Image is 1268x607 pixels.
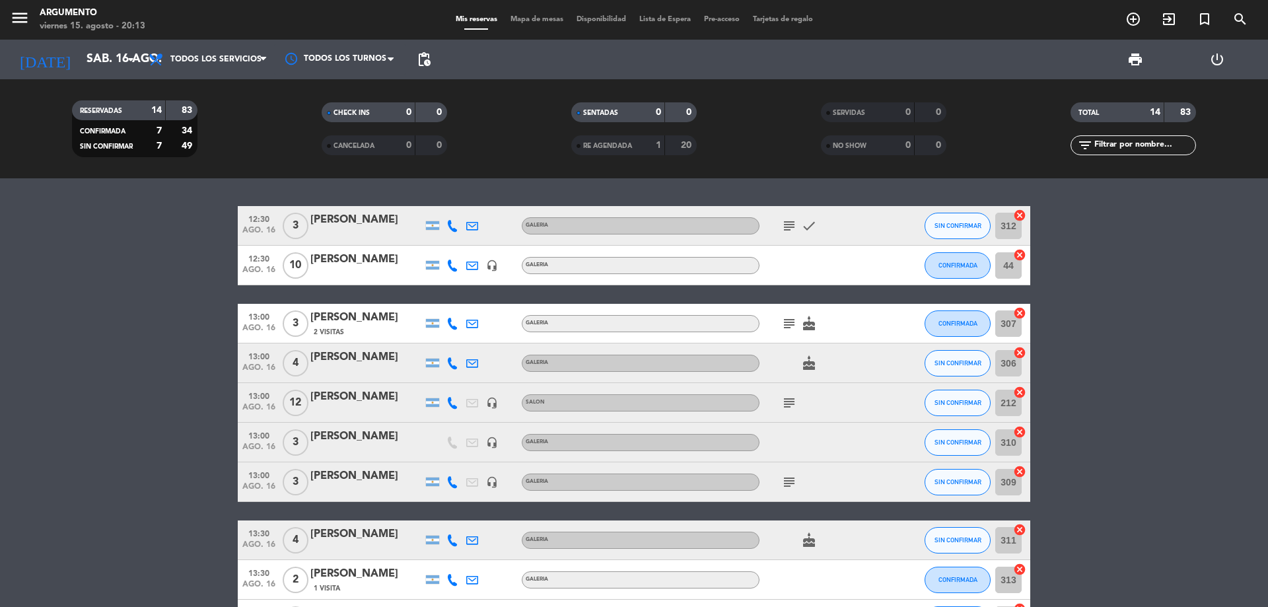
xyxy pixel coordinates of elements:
span: 3 [283,469,308,495]
span: ago. 16 [242,324,275,339]
strong: 34 [182,126,195,135]
span: CHECK INS [334,110,370,116]
i: headset_mic [486,437,498,448]
span: 13:00 [242,467,275,482]
i: cancel [1013,523,1026,536]
span: Disponibilidad [570,16,633,23]
div: viernes 15. agosto - 20:13 [40,20,145,33]
span: TOTAL [1078,110,1099,116]
button: SIN CONFIRMAR [925,390,991,416]
i: headset_mic [486,260,498,271]
strong: 7 [157,126,162,135]
button: SIN CONFIRMAR [925,213,991,239]
i: cancel [1013,563,1026,576]
span: CONFIRMADA [938,576,977,583]
span: NO SHOW [833,143,866,149]
span: 1 Visita [314,583,340,594]
span: RE AGENDADA [583,143,632,149]
i: subject [781,218,797,234]
i: add_circle_outline [1125,11,1141,27]
span: SIN CONFIRMAR [934,222,981,229]
i: cancel [1013,465,1026,478]
div: [PERSON_NAME] [310,565,423,583]
strong: 0 [656,108,661,117]
button: CONFIRMADA [925,310,991,337]
span: GALERIA [526,479,548,484]
span: 12 [283,390,308,416]
span: Todos los servicios [170,55,262,64]
span: SIN CONFIRMAR [934,399,981,406]
strong: 0 [406,108,411,117]
span: 4 [283,527,308,553]
span: 13:00 [242,348,275,363]
span: 13:30 [242,525,275,540]
strong: 7 [157,141,162,151]
span: CONFIRMADA [80,128,125,135]
i: cake [801,316,817,332]
span: CONFIRMADA [938,320,977,327]
span: Tarjetas de regalo [746,16,820,23]
strong: 14 [1150,108,1160,117]
strong: 0 [936,141,944,150]
div: [PERSON_NAME] [310,309,423,326]
span: 13:00 [242,427,275,443]
strong: 0 [686,108,694,117]
i: subject [781,395,797,411]
div: [PERSON_NAME] [310,388,423,406]
span: GALERIA [526,262,548,268]
div: [PERSON_NAME] [310,468,423,485]
button: SIN CONFIRMAR [925,527,991,553]
span: ago. 16 [242,540,275,555]
span: ago. 16 [242,226,275,241]
span: SIN CONFIRMAR [80,143,133,150]
i: cancel [1013,425,1026,439]
strong: 0 [905,141,911,150]
i: cancel [1013,248,1026,262]
button: menu [10,8,30,32]
span: CONFIRMADA [938,262,977,269]
div: Argumento [40,7,145,20]
span: GALERIA [526,320,548,326]
span: 2 [283,567,308,593]
input: Filtrar por nombre... [1093,138,1195,153]
i: cake [801,532,817,548]
span: GALERIA [526,223,548,228]
i: power_settings_new [1209,52,1225,67]
span: GALERIA [526,439,548,445]
strong: 20 [681,141,694,150]
span: ago. 16 [242,482,275,497]
span: 4 [283,350,308,376]
i: cake [801,355,817,371]
strong: 0 [406,141,411,150]
span: SERVIDAS [833,110,865,116]
span: SIN CONFIRMAR [934,439,981,446]
span: SIN CONFIRMAR [934,359,981,367]
i: exit_to_app [1161,11,1177,27]
i: subject [781,474,797,490]
i: search [1232,11,1248,27]
i: cancel [1013,306,1026,320]
strong: 49 [182,141,195,151]
span: print [1127,52,1143,67]
div: [PERSON_NAME] [310,349,423,366]
span: SENTADAS [583,110,618,116]
div: [PERSON_NAME] [310,526,423,543]
i: filter_list [1077,137,1093,153]
strong: 83 [1180,108,1193,117]
button: SIN CONFIRMAR [925,429,991,456]
i: [DATE] [10,45,80,74]
span: 3 [283,429,308,456]
span: SIN CONFIRMAR [934,478,981,485]
span: ago. 16 [242,266,275,281]
span: SALON [526,400,545,405]
span: CANCELADA [334,143,374,149]
span: RESERVADAS [80,108,122,114]
span: Lista de Espera [633,16,697,23]
span: SIN CONFIRMAR [934,536,981,544]
i: turned_in_not [1197,11,1213,27]
span: Mis reservas [449,16,504,23]
span: 13:00 [242,388,275,403]
i: subject [781,316,797,332]
i: menu [10,8,30,28]
div: [PERSON_NAME] [310,428,423,445]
